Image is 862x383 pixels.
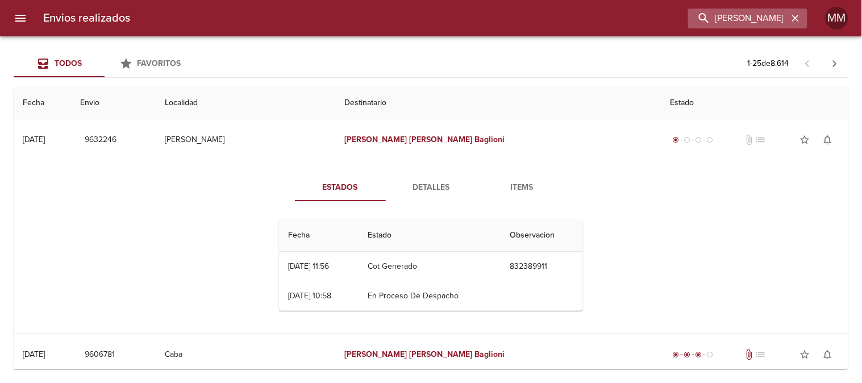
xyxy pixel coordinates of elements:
[55,59,82,68] span: Todos
[295,174,568,201] div: Tabs detalle de guia
[501,252,584,281] td: 832389911
[138,59,181,68] span: Favoritos
[359,219,501,252] th: Estado
[661,87,848,119] th: Estado
[817,343,839,366] button: Activar notificaciones
[817,128,839,151] button: Activar notificaciones
[7,5,34,32] button: menu
[707,136,714,143] span: radio_button_unchecked
[335,87,661,119] th: Destinatario
[822,349,834,360] span: notifications_none
[826,7,848,30] div: MM
[748,58,789,69] p: 1 - 25 de 8.614
[14,50,195,77] div: Tabs Envios
[743,349,755,360] span: Tiene documentos adjuntos
[302,181,379,195] span: Estados
[673,351,680,358] span: radio_button_checked
[85,348,115,362] span: 9606781
[671,134,716,145] div: Generado
[688,9,788,28] input: buscar
[43,9,130,27] h6: Envios realizados
[85,133,116,147] span: 9632246
[684,351,691,358] span: radio_button_checked
[484,181,561,195] span: Items
[393,181,470,195] span: Detalles
[794,128,817,151] button: Agregar a favoritos
[684,136,691,143] span: radio_button_unchecked
[755,134,766,145] span: No tiene pedido asociado
[156,119,335,160] td: [PERSON_NAME]
[822,134,834,145] span: notifications_none
[673,136,680,143] span: radio_button_checked
[501,219,584,252] th: Observacion
[23,349,45,359] div: [DATE]
[799,349,811,360] span: star_border
[23,135,45,144] div: [DATE]
[71,87,156,119] th: Envio
[707,351,714,358] span: radio_button_unchecked
[755,349,766,360] span: No tiene pedido asociado
[794,57,821,69] span: Pagina anterior
[288,291,331,301] div: [DATE] 10:58
[475,135,505,144] em: Baglioni
[799,134,811,145] span: star_border
[743,134,755,145] span: No tiene documentos adjuntos
[288,261,329,271] div: [DATE] 11:56
[475,349,505,359] em: Baglioni
[359,252,501,281] td: Cot Generado
[156,334,335,375] td: Caba
[696,351,702,358] span: radio_button_checked
[696,136,702,143] span: radio_button_unchecked
[671,349,716,360] div: En viaje
[794,343,817,366] button: Agregar a favoritos
[279,219,583,311] table: Tabla de seguimiento
[410,135,473,144] em: [PERSON_NAME]
[344,135,407,144] em: [PERSON_NAME]
[156,87,335,119] th: Localidad
[14,87,71,119] th: Fecha
[80,344,119,365] button: 9606781
[344,349,407,359] em: [PERSON_NAME]
[359,281,501,311] td: En Proceso De Despacho
[80,130,121,151] button: 9632246
[410,349,473,359] em: [PERSON_NAME]
[279,219,359,252] th: Fecha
